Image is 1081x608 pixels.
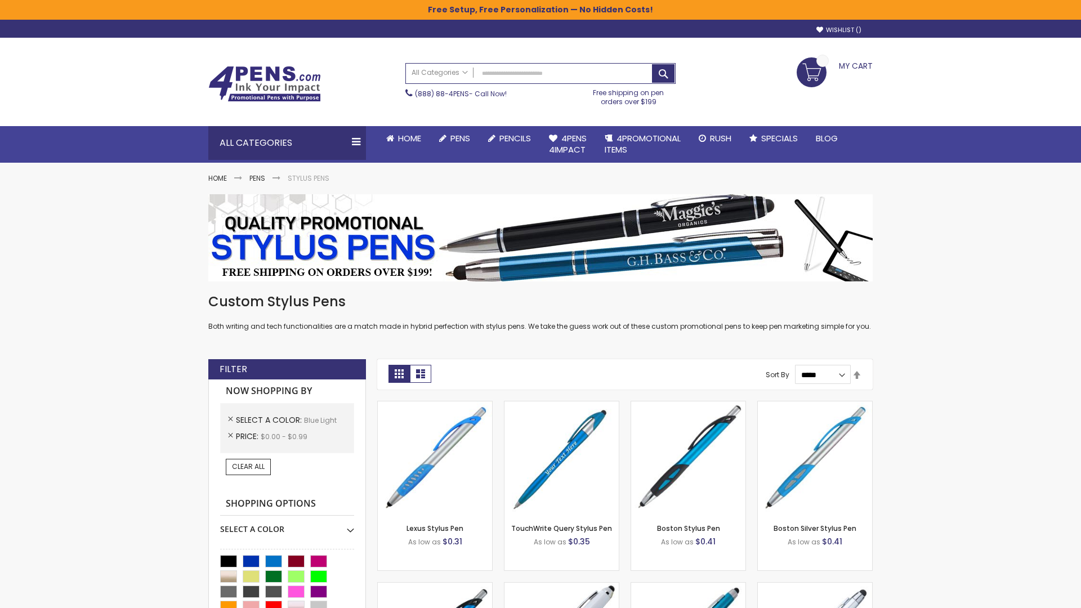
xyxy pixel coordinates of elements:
[816,132,838,144] span: Blog
[710,132,731,144] span: Rush
[657,524,720,533] a: Boston Stylus Pen
[232,462,265,471] span: Clear All
[236,431,261,442] span: Price
[766,370,789,379] label: Sort By
[774,524,856,533] a: Boston Silver Stylus Pen
[788,537,820,547] span: As low as
[398,132,421,144] span: Home
[605,132,681,155] span: 4PROMOTIONAL ITEMS
[378,582,492,592] a: Lexus Metallic Stylus Pen-Blue - Light
[388,365,410,383] strong: Grid
[740,126,807,151] a: Specials
[208,173,227,183] a: Home
[407,524,463,533] a: Lexus Stylus Pen
[631,582,745,592] a: Lory Metallic Stylus Pen-Blue - Light
[596,126,690,163] a: 4PROMOTIONALITEMS
[208,293,873,332] div: Both writing and tech functionalities are a match made in hybrid perfection with stylus pens. We ...
[761,132,798,144] span: Specials
[540,126,596,163] a: 4Pens4impact
[504,582,619,592] a: Kimberly Logo Stylus Pens-LT-Blue
[378,401,492,410] a: Lexus Stylus Pen-Blue - Light
[568,536,590,547] span: $0.35
[226,459,271,475] a: Clear All
[631,401,745,410] a: Boston Stylus Pen-Blue - Light
[208,66,321,102] img: 4Pens Custom Pens and Promotional Products
[450,132,470,144] span: Pens
[236,414,304,426] span: Select A Color
[408,537,441,547] span: As low as
[415,89,469,99] a: (888) 88-4PENS
[479,126,540,151] a: Pencils
[220,492,354,516] strong: Shopping Options
[549,132,587,155] span: 4Pens 4impact
[504,401,619,516] img: TouchWrite Query Stylus Pen-Blue Light
[415,89,507,99] span: - Call Now!
[406,64,474,82] a: All Categories
[208,126,366,160] div: All Categories
[220,363,247,375] strong: Filter
[288,173,329,183] strong: Stylus Pens
[695,536,716,547] span: $0.41
[499,132,531,144] span: Pencils
[412,68,468,77] span: All Categories
[220,379,354,403] strong: Now Shopping by
[378,401,492,516] img: Lexus Stylus Pen-Blue - Light
[816,26,861,34] a: Wishlist
[511,524,612,533] a: TouchWrite Query Stylus Pen
[758,582,872,592] a: Silver Cool Grip Stylus Pen-Blue - Light
[807,126,847,151] a: Blog
[261,432,307,441] span: $0.00 - $0.99
[304,415,337,425] span: Blue Light
[534,537,566,547] span: As low as
[758,401,872,410] a: Boston Silver Stylus Pen-Blue - Light
[504,401,619,410] a: TouchWrite Query Stylus Pen-Blue Light
[220,516,354,535] div: Select A Color
[758,401,872,516] img: Boston Silver Stylus Pen-Blue - Light
[208,194,873,281] img: Stylus Pens
[430,126,479,151] a: Pens
[443,536,462,547] span: $0.31
[690,126,740,151] a: Rush
[822,536,842,547] span: $0.41
[377,126,430,151] a: Home
[582,84,676,106] div: Free shipping on pen orders over $199
[249,173,265,183] a: Pens
[208,293,873,311] h1: Custom Stylus Pens
[631,401,745,516] img: Boston Stylus Pen-Blue - Light
[661,537,694,547] span: As low as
